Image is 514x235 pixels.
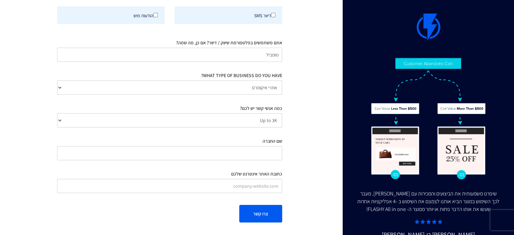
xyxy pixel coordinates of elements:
[175,6,282,24] label: דיוור SMS
[57,179,282,193] input: company-website.com
[371,57,486,180] img: Flashy
[240,105,282,112] label: כמה אנשי קשר יש לכם?
[153,13,158,17] input: הודעות פוש
[57,6,165,24] label: הודעות פוש
[356,190,500,213] div: שיפרנו משמעותית את הביצועים והמכירות עם [PERSON_NAME]. מעבר לכך השימוש במוצר הביא אותנו לצמצם את ...
[176,39,282,46] label: אתם משתמשים בפלטפורמת שיווק / דיוור? אם כן, מה שמה?
[271,13,275,17] input: דיוור SMS
[263,138,282,144] label: שם החברה
[239,205,282,222] button: צרו קשר
[201,72,282,79] label: WHAT TYPE OF BUSINESS DO YOU HAVE?
[231,170,282,177] label: כתובת האתר אינטרנט שלכם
